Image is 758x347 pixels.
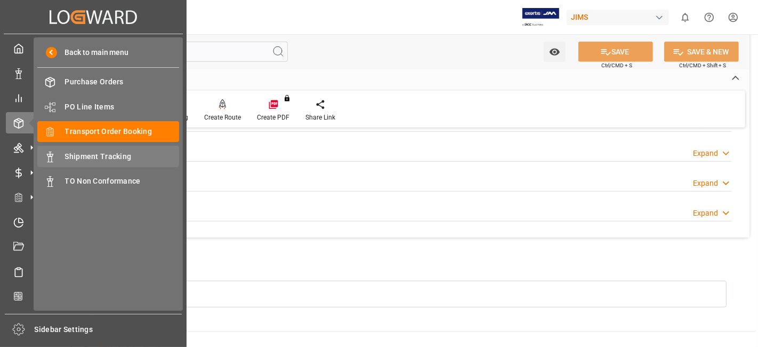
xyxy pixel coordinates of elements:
[65,151,180,162] span: Shipment Tracking
[6,236,181,257] a: Document Management
[65,76,180,88] span: Purchase Orders
[37,96,179,117] a: PO Line Items
[6,62,181,83] a: Data Management
[6,211,181,232] a: Timeslot Management V2
[697,5,721,29] button: Help Center
[204,113,241,122] div: Create Route
[544,42,566,62] button: open menu
[522,8,559,27] img: Exertis%20JAM%20-%20Email%20Logo.jpg_1722504956.jpg
[6,261,181,282] a: Sailing Schedules
[65,101,180,113] span: PO Line Items
[693,208,718,219] div: Expand
[35,324,182,335] span: Sidebar Settings
[693,178,718,189] div: Expand
[679,61,726,69] span: Ctrl/CMD + Shift + S
[305,113,335,122] div: Share Link
[37,146,179,167] a: Shipment Tracking
[567,10,669,25] div: JIMS
[567,7,673,27] button: JIMS
[65,176,180,187] span: TO Non Conformance
[65,126,180,137] span: Transport Order Booking
[673,5,697,29] button: show 0 new notifications
[578,42,653,62] button: SAVE
[57,47,129,58] span: Back to main menu
[37,121,179,142] a: Transport Order Booking
[37,171,179,192] a: TO Non Conformance
[6,286,181,307] a: CO2 Calculator
[6,38,181,59] a: My Cockpit
[6,88,181,108] a: My Reports
[37,72,179,92] a: Purchase Orders
[693,148,718,159] div: Expand
[664,42,739,62] button: SAVE & NEW
[601,61,632,69] span: Ctrl/CMD + S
